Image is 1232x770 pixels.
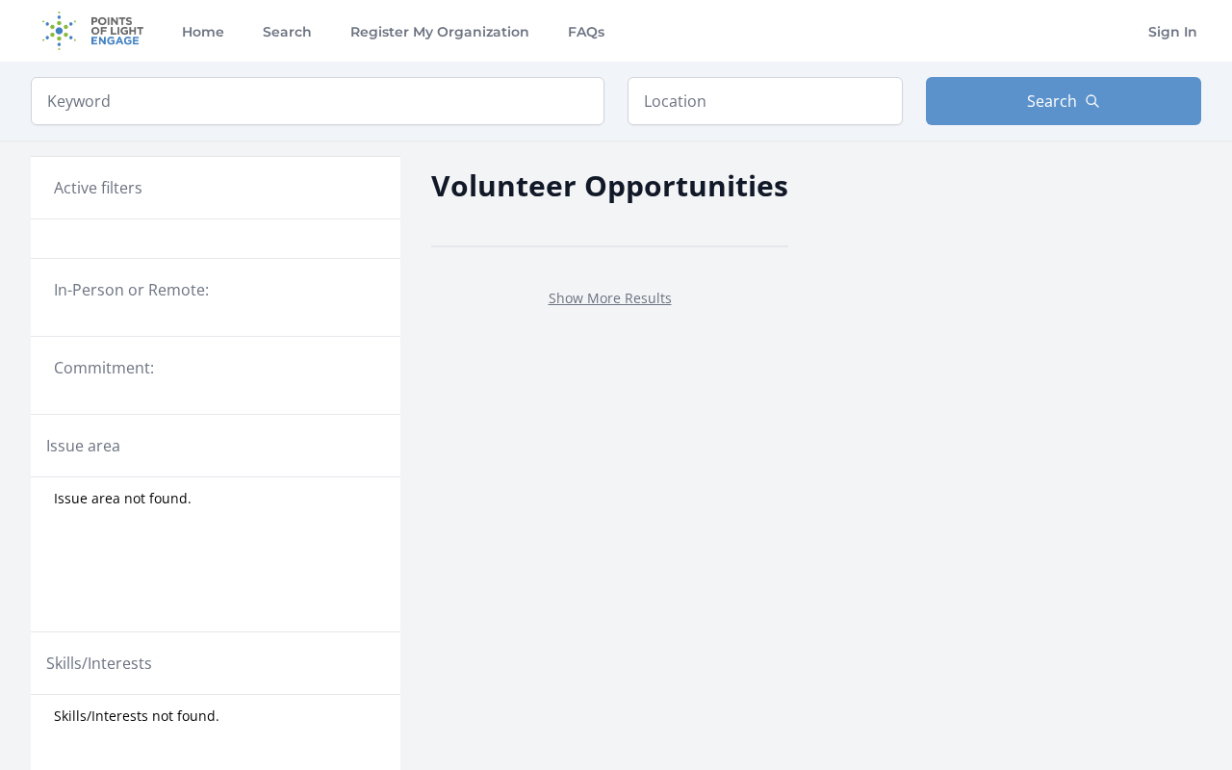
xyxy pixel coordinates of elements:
legend: In-Person or Remote: [54,278,377,301]
span: Search [1027,90,1077,113]
input: Keyword [31,77,604,125]
legend: Issue area [46,434,120,457]
h3: Active filters [54,176,142,199]
legend: Commitment: [54,356,377,379]
button: Search [926,77,1201,125]
legend: Skills/Interests [46,652,152,675]
a: Show More Results [549,289,672,307]
h2: Volunteer Opportunities [431,164,788,207]
input: Location [628,77,903,125]
span: Skills/Interests not found. [54,706,219,726]
span: Issue area not found. [54,489,192,508]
